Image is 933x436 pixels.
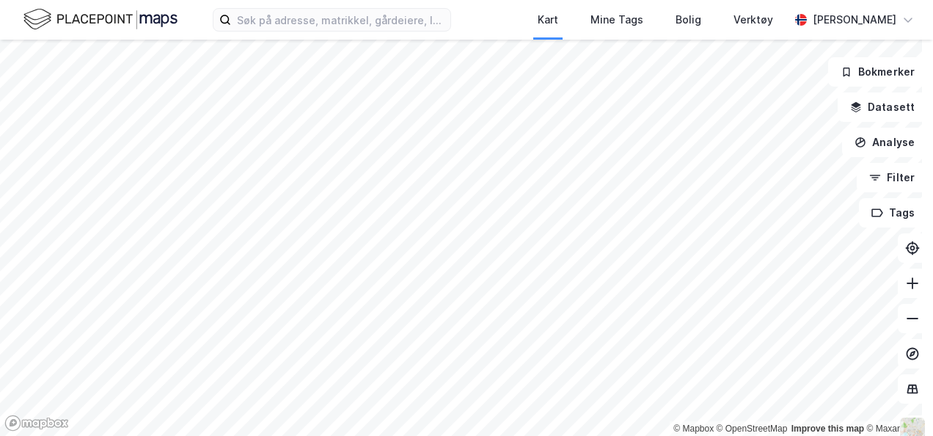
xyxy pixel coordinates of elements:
div: Kontrollprogram for chat [860,366,933,436]
a: Mapbox homepage [4,415,69,432]
button: Filter [857,163,927,192]
iframe: Chat Widget [860,366,933,436]
div: Kart [538,11,558,29]
a: Improve this map [791,424,864,434]
button: Datasett [838,92,927,122]
button: Bokmerker [828,57,927,87]
a: OpenStreetMap [717,424,788,434]
div: Mine Tags [590,11,643,29]
button: Analyse [842,128,927,157]
img: logo.f888ab2527a4732fd821a326f86c7f29.svg [23,7,178,32]
div: Bolig [676,11,701,29]
div: Verktøy [733,11,773,29]
input: Søk på adresse, matrikkel, gårdeiere, leietakere eller personer [231,9,450,31]
a: Mapbox [673,424,714,434]
button: Tags [859,198,927,228]
div: [PERSON_NAME] [813,11,896,29]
